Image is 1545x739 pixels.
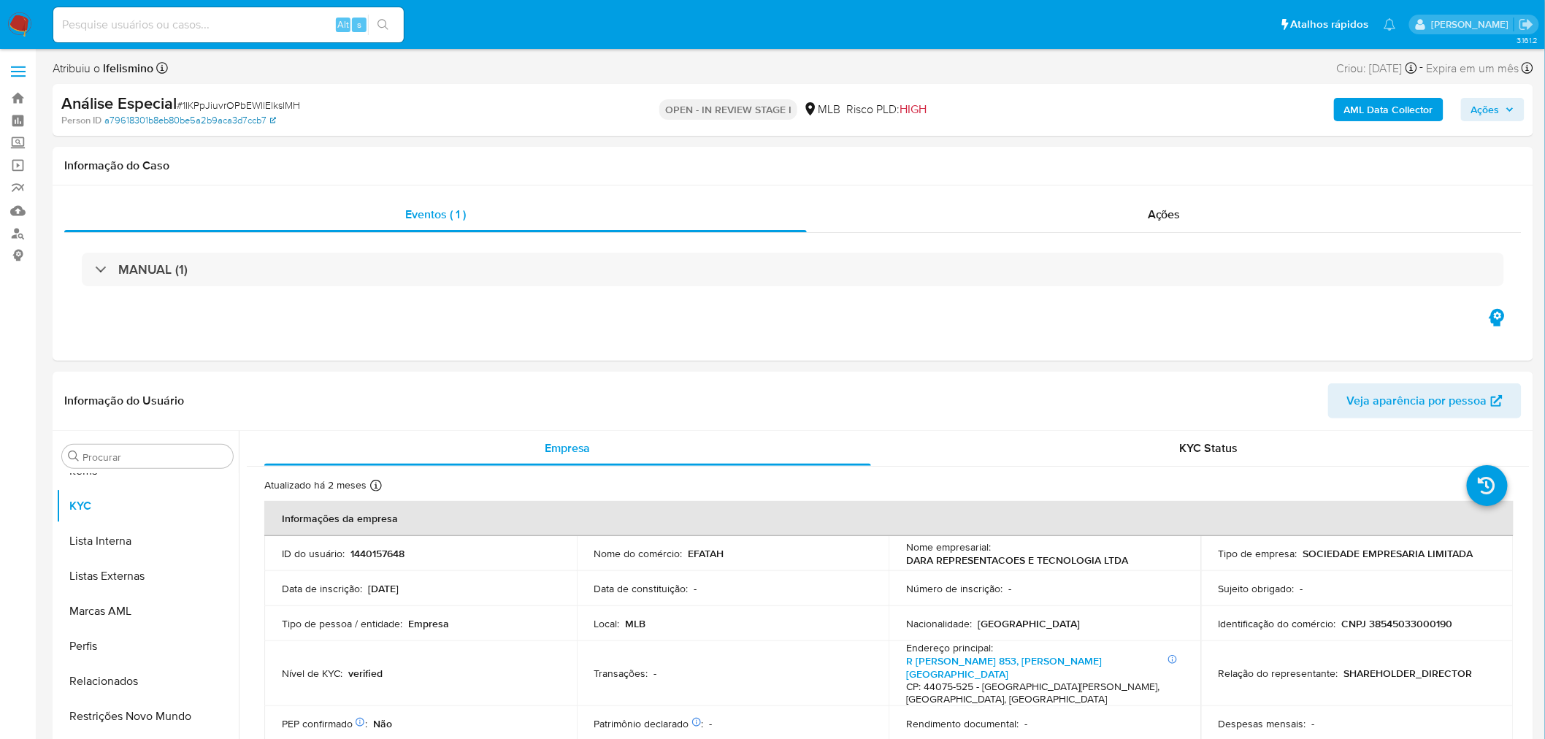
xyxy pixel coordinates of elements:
[906,582,1002,595] p: Número de inscrição :
[906,717,1019,730] p: Rendimento documental :
[373,717,392,730] p: Não
[1180,440,1238,456] span: KYC Status
[348,667,383,680] p: verified
[1024,717,1027,730] p: -
[1219,617,1336,630] p: Identificação do comércio :
[1461,98,1525,121] button: Ações
[1008,582,1011,595] p: -
[900,101,927,118] span: HIGH
[1347,383,1487,418] span: Veja aparência por pessoa
[83,451,227,464] input: Procurar
[1219,582,1295,595] p: Sujeito obrigado :
[1291,17,1369,32] span: Atalhos rápidos
[64,158,1522,173] h1: Informação do Caso
[1300,582,1303,595] p: -
[1471,98,1500,121] span: Ações
[282,717,367,730] p: PEP confirmado :
[1148,206,1181,223] span: Ações
[1312,717,1315,730] p: -
[104,114,276,127] a: a79618301b8eb80be5a2b9aca3d7ccb7
[53,61,153,77] span: Atribuiu o
[56,559,239,594] button: Listas Externas
[264,478,367,492] p: Atualizado há 2 meses
[906,617,972,630] p: Nacionalidade :
[594,617,620,630] p: Local :
[368,15,398,35] button: search-icon
[594,717,704,730] p: Patrimônio declarado :
[1219,667,1338,680] p: Relação do representante :
[1344,667,1473,680] p: SHAREHOLDER_DIRECTOR
[659,99,797,120] p: OPEN - IN REVIEW STAGE I
[350,547,405,560] p: 1440157648
[282,617,402,630] p: Tipo de pessoa / entidade :
[68,451,80,462] button: Procurar
[694,582,697,595] p: -
[906,540,991,554] p: Nome empresarial :
[177,98,300,112] span: # 1IKPpJiuvrOPbEWIlElkslMH
[1303,547,1473,560] p: SOCIEDADE EMPRESARIA LIMITADA
[594,667,648,680] p: Transações :
[56,594,239,629] button: Marcas AML
[906,641,993,654] p: Endereço principal :
[906,681,1178,706] h4: CP: 44075-525 - [GEOGRAPHIC_DATA][PERSON_NAME], [GEOGRAPHIC_DATA], [GEOGRAPHIC_DATA]
[906,654,1102,681] a: R [PERSON_NAME] 853, [PERSON_NAME][GEOGRAPHIC_DATA]
[56,664,239,699] button: Relacionados
[56,489,239,524] button: KYC
[1334,98,1444,121] button: AML Data Collector
[803,102,840,118] div: MLB
[56,699,239,734] button: Restrições Novo Mundo
[357,18,361,31] span: s
[1337,58,1417,78] div: Criou: [DATE]
[61,91,177,115] b: Análise Especial
[1420,58,1424,78] span: -
[408,617,449,630] p: Empresa
[368,582,399,595] p: [DATE]
[1431,18,1514,31] p: laisa.felismino@mercadolivre.com
[282,547,345,560] p: ID do usuário :
[846,102,927,118] span: Risco PLD:
[282,582,362,595] p: Data de inscrição :
[710,717,713,730] p: -
[1328,383,1522,418] button: Veja aparência por pessoa
[654,667,657,680] p: -
[1384,18,1396,31] a: Notificações
[337,18,349,31] span: Alt
[1219,717,1306,730] p: Despesas mensais :
[1519,17,1534,32] a: Sair
[82,253,1504,286] div: MANUAL (1)
[1219,547,1297,560] p: Tipo de empresa :
[978,617,1080,630] p: [GEOGRAPHIC_DATA]
[264,501,1514,536] th: Informações da empresa
[56,524,239,559] button: Lista Interna
[1344,98,1433,121] b: AML Data Collector
[906,554,1128,567] p: DARA REPRESENTACOES E TECNOLOGIA LTDA
[545,440,591,456] span: Empresa
[626,617,646,630] p: MLB
[100,60,153,77] b: lfelismino
[405,206,466,223] span: Eventos ( 1 )
[594,582,689,595] p: Data de constituição :
[282,667,342,680] p: Nível de KYC :
[1427,61,1519,77] span: Expira em um mês
[689,547,724,560] p: EFATAH
[64,394,184,408] h1: Informação do Usuário
[594,547,683,560] p: Nome do comércio :
[1342,617,1453,630] p: CNPJ 38545033000190
[118,261,188,277] h3: MANUAL (1)
[61,114,101,127] b: Person ID
[56,629,239,664] button: Perfis
[53,15,404,34] input: Pesquise usuários ou casos...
